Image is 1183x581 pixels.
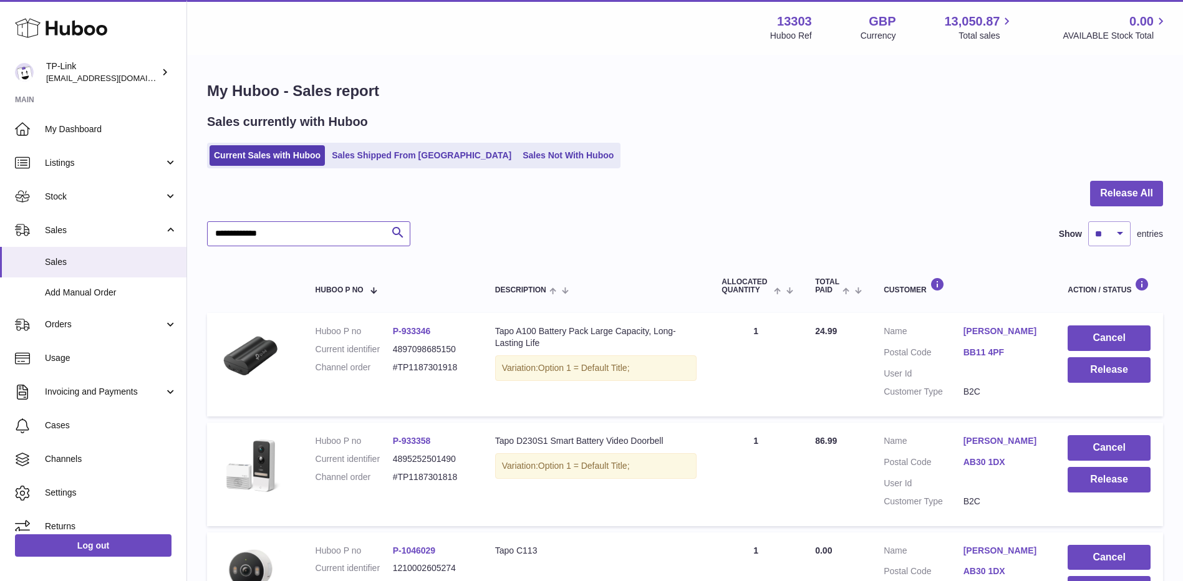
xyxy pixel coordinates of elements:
span: Option 1 = Default Title; [538,363,630,373]
span: Usage [45,352,177,364]
span: Sales [45,224,164,236]
dt: Postal Code [884,565,963,580]
dd: #TP1187301818 [393,471,470,483]
dt: Name [884,435,963,450]
dt: User Id [884,478,963,489]
dt: Huboo P no [316,435,393,447]
button: Cancel [1068,545,1151,570]
button: Release All [1090,181,1163,206]
span: Add Manual Order [45,287,177,299]
span: [EMAIL_ADDRESS][DOMAIN_NAME] [46,73,183,83]
div: Tapo C113 [495,545,697,557]
dt: User Id [884,368,963,380]
a: AB30 1DX [963,565,1043,577]
span: 86.99 [815,436,837,446]
td: 1 [709,313,803,416]
a: Current Sales with Huboo [210,145,325,166]
div: Currency [861,30,896,42]
div: Huboo Ref [770,30,812,42]
span: AVAILABLE Stock Total [1063,30,1168,42]
div: Action / Status [1068,277,1151,294]
a: Sales Not With Huboo [518,145,618,166]
dd: 4895252501490 [393,453,470,465]
dd: 4897098685150 [393,343,470,355]
h1: My Huboo - Sales report [207,81,1163,101]
div: Variation: [495,355,697,381]
dt: Huboo P no [316,325,393,337]
a: P-933358 [393,436,431,446]
dd: #TP1187301918 [393,362,470,373]
img: gaby.chen@tp-link.com [15,63,34,82]
strong: 13303 [777,13,812,30]
a: AB30 1DX [963,456,1043,468]
span: Total sales [958,30,1014,42]
dt: Customer Type [884,496,963,507]
td: 1 [709,423,803,526]
dd: 1210002605274 [393,562,470,574]
dt: Huboo P no [316,545,393,557]
label: Show [1059,228,1082,240]
dd: B2C [963,496,1043,507]
img: D230S1main.jpg [220,435,282,497]
div: Tapo D230S1 Smart Battery Video Doorbell [495,435,697,447]
dt: Current identifier [316,343,393,355]
a: [PERSON_NAME] [963,325,1043,337]
span: Settings [45,487,177,499]
dt: Name [884,545,963,560]
span: Orders [45,319,164,330]
div: TP-Link [46,60,158,84]
span: 24.99 [815,326,837,336]
dt: Channel order [316,471,393,483]
a: P-1046029 [393,545,436,555]
span: 13,050.87 [944,13,1000,30]
span: Option 1 = Default Title; [538,461,630,471]
span: Listings [45,157,164,169]
span: 0.00 [1129,13,1154,30]
dt: Current identifier [316,562,393,574]
span: Cases [45,420,177,431]
a: 0.00 AVAILABLE Stock Total [1063,13,1168,42]
dt: Channel order [316,362,393,373]
span: entries [1137,228,1163,240]
a: Log out [15,534,171,557]
button: Release [1068,467,1151,492]
a: Sales Shipped From [GEOGRAPHIC_DATA] [327,145,516,166]
span: My Dashboard [45,123,177,135]
a: [PERSON_NAME] [963,545,1043,557]
button: Release [1068,357,1151,383]
dt: Postal Code [884,347,963,362]
span: Invoicing and Payments [45,386,164,398]
div: Tapo A100 Battery Pack Large Capacity, Long-Lasting Life [495,325,697,349]
span: 0.00 [815,545,832,555]
img: 1_large_20230109015328j.png [220,325,282,388]
dt: Postal Code [884,456,963,471]
dt: Customer Type [884,386,963,398]
span: Returns [45,521,177,532]
dt: Name [884,325,963,340]
button: Cancel [1068,325,1151,351]
span: Description [495,286,546,294]
dt: Current identifier [316,453,393,465]
button: Cancel [1068,435,1151,461]
a: BB11 4PF [963,347,1043,358]
span: Total paid [815,278,839,294]
a: 13,050.87 Total sales [944,13,1014,42]
a: [PERSON_NAME] [963,435,1043,447]
div: Customer [884,277,1043,294]
strong: GBP [869,13,896,30]
dd: B2C [963,386,1043,398]
span: Channels [45,453,177,465]
a: P-933346 [393,326,431,336]
span: ALLOCATED Quantity [722,278,770,294]
span: Huboo P no [316,286,364,294]
h2: Sales currently with Huboo [207,113,368,130]
div: Variation: [495,453,697,479]
span: Stock [45,191,164,203]
span: Sales [45,256,177,268]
